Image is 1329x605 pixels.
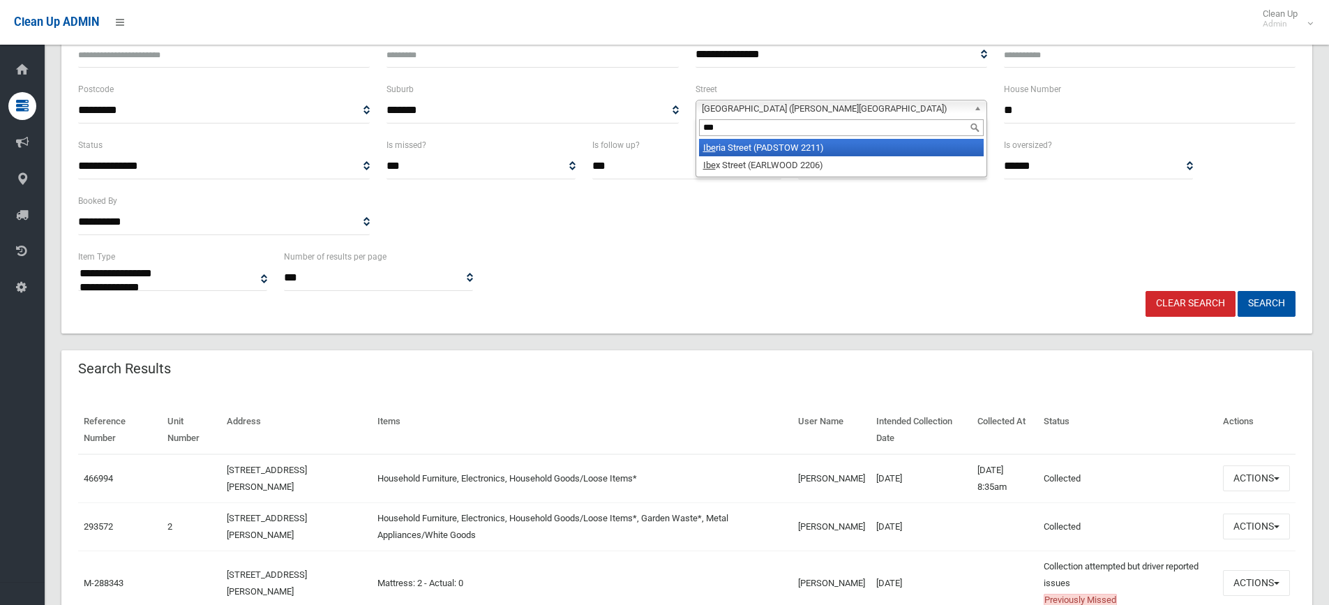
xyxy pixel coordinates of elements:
a: Clear Search [1146,291,1236,317]
button: Actions [1223,570,1290,596]
span: Clean Up ADMIN [14,15,99,29]
button: Search [1238,291,1296,317]
span: [GEOGRAPHIC_DATA] ([PERSON_NAME][GEOGRAPHIC_DATA]) [702,100,968,117]
label: Status [78,137,103,153]
label: Is oversized? [1004,137,1052,153]
label: Number of results per page [284,249,386,264]
th: Actions [1217,406,1296,454]
a: [STREET_ADDRESS][PERSON_NAME] [227,465,307,492]
button: Actions [1223,465,1290,491]
label: Booked By [78,193,117,209]
td: Collected [1038,454,1217,503]
th: Intended Collection Date [871,406,972,454]
label: Postcode [78,82,114,97]
label: Is missed? [386,137,426,153]
td: Household Furniture, Electronics, Household Goods/Loose Items*, Garden Waste*, Metal Appliances/W... [372,502,793,551]
header: Search Results [61,355,188,382]
label: Is follow up? [592,137,640,153]
td: [DATE] [871,454,972,503]
th: Status [1038,406,1217,454]
td: Collected [1038,502,1217,551]
span: Clean Up [1256,8,1312,29]
li: ria Street (PADSTOW 2211) [699,139,984,156]
th: User Name [793,406,871,454]
a: [STREET_ADDRESS][PERSON_NAME] [227,513,307,540]
label: House Number [1004,82,1061,97]
label: Item Type [78,249,115,264]
li: x Street (EARLWOOD 2206) [699,156,984,174]
small: Admin [1263,19,1298,29]
td: 2 [162,502,221,551]
a: [STREET_ADDRESS][PERSON_NAME] [227,569,307,597]
td: [PERSON_NAME] [793,502,871,551]
td: Household Furniture, Electronics, Household Goods/Loose Items* [372,454,793,503]
td: [DATE] [871,502,972,551]
th: Items [372,406,793,454]
th: Collected At [972,406,1038,454]
em: Ibe [703,142,716,153]
label: Street [696,82,717,97]
th: Reference Number [78,406,162,454]
em: Ibe [703,160,716,170]
button: Actions [1223,514,1290,539]
th: Address [221,406,372,454]
a: M-288343 [84,578,123,588]
label: Suburb [386,82,414,97]
a: 466994 [84,473,113,484]
th: Unit Number [162,406,221,454]
td: [DATE] 8:35am [972,454,1038,503]
td: [PERSON_NAME] [793,454,871,503]
a: 293572 [84,521,113,532]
